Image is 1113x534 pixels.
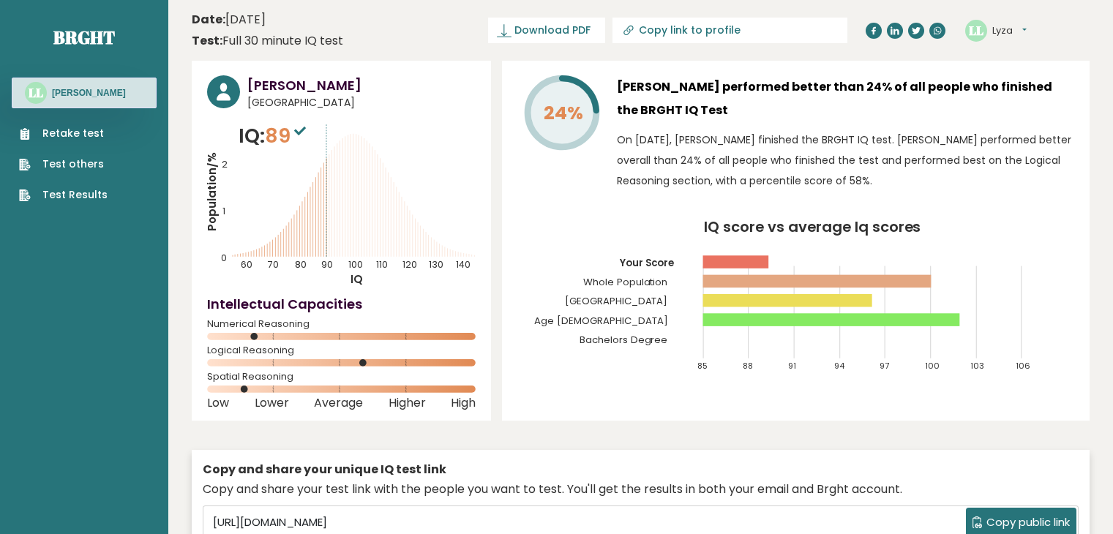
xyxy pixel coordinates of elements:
[268,258,279,271] tspan: 70
[619,256,675,270] tspan: Your Score
[53,26,115,49] a: Brght
[19,126,108,141] a: Retake test
[52,87,126,99] h3: [PERSON_NAME]
[789,360,797,372] tspan: 91
[583,275,668,289] tspan: Whole Population
[29,84,43,101] text: LL
[222,205,225,217] tspan: 1
[834,360,845,372] tspan: 94
[192,11,225,28] b: Date:
[192,11,266,29] time: [DATE]
[265,122,310,149] span: 89
[19,187,108,203] a: Test Results
[986,514,1070,531] span: Copy public link
[514,23,591,38] span: Download PDF
[969,21,983,38] text: LL
[351,271,363,287] tspan: IQ
[207,374,476,380] span: Spatial Reasoning
[203,461,1079,478] div: Copy and share your unique IQ test link
[544,100,583,126] tspan: 24%
[314,400,363,406] span: Average
[247,95,476,110] span: [GEOGRAPHIC_DATA]
[580,333,668,347] tspan: Bachelors Degree
[207,321,476,327] span: Numerical Reasoning
[534,314,668,328] tspan: Age [DEMOGRAPHIC_DATA]
[451,400,476,406] span: High
[192,32,222,49] b: Test:
[565,294,668,308] tspan: [GEOGRAPHIC_DATA]
[204,152,220,231] tspan: Population/%
[429,258,443,271] tspan: 130
[743,360,753,372] tspan: 88
[247,75,476,95] h3: [PERSON_NAME]
[222,158,228,170] tspan: 2
[255,400,289,406] span: Lower
[221,252,227,264] tspan: 0
[617,129,1074,191] p: On [DATE], [PERSON_NAME] finished the BRGHT IQ test. [PERSON_NAME] performed better overall than ...
[239,121,310,151] p: IQ:
[192,32,343,50] div: Full 30 minute IQ test
[389,400,426,406] span: Higher
[402,258,417,271] tspan: 120
[617,75,1074,122] h3: [PERSON_NAME] performed better than 24% of all people who finished the BRGHT IQ Test
[697,360,708,372] tspan: 85
[19,157,108,172] a: Test others
[1016,360,1031,372] tspan: 106
[207,400,229,406] span: Low
[488,18,605,43] a: Download PDF
[992,23,1027,38] button: Lyza
[456,258,471,271] tspan: 140
[970,360,984,372] tspan: 103
[207,347,476,353] span: Logical Reasoning
[207,294,476,314] h4: Intellectual Capacities
[295,258,307,271] tspan: 80
[348,258,363,271] tspan: 100
[376,258,388,271] tspan: 110
[241,258,253,271] tspan: 60
[203,481,1079,498] div: Copy and share your test link with the people you want to test. You'll get the results in both yo...
[704,217,921,237] tspan: IQ score vs average Iq scores
[880,360,889,372] tspan: 97
[321,258,333,271] tspan: 90
[925,360,940,372] tspan: 100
